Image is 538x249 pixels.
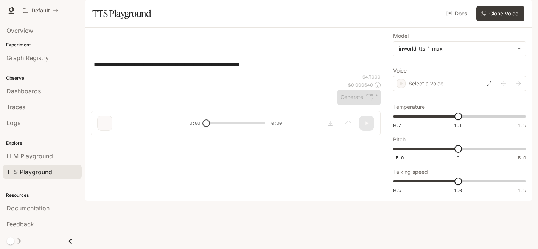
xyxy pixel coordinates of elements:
span: -5.0 [393,155,404,161]
div: inworld-tts-1-max [393,42,526,56]
p: Model [393,33,409,39]
p: Temperature [393,104,425,110]
p: 64 / 1000 [362,74,381,80]
button: All workspaces [20,3,62,18]
span: 1.0 [454,187,462,193]
span: 5.0 [518,155,526,161]
span: 0 [457,155,459,161]
span: 0.5 [393,187,401,193]
a: Docs [445,6,470,21]
p: $ 0.000640 [348,82,373,88]
span: 1.5 [518,122,526,128]
div: inworld-tts-1-max [399,45,513,53]
span: 1.1 [454,122,462,128]
span: 0.7 [393,122,401,128]
span: 1.5 [518,187,526,193]
p: Default [31,8,50,14]
button: Clone Voice [476,6,524,21]
p: Talking speed [393,169,428,175]
h1: TTS Playground [92,6,151,21]
p: Select a voice [409,80,443,87]
p: Pitch [393,137,406,142]
p: Voice [393,68,407,73]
